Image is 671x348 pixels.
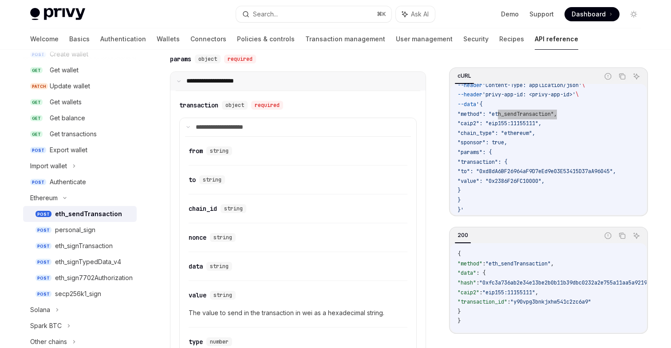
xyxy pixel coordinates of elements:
div: params [170,55,191,63]
div: Search... [253,9,278,20]
span: : [482,260,485,267]
span: "sponsor": true, [458,139,507,146]
span: "caip2" [458,289,479,296]
span: POST [36,211,51,217]
button: Report incorrect code [602,230,614,241]
span: }' [458,206,464,214]
span: } [458,308,461,315]
a: Welcome [30,28,59,50]
span: ⌘ K [377,11,386,18]
span: "data" [458,269,476,277]
span: } [458,187,461,194]
div: secp256k1_sign [55,289,101,299]
span: POST [36,243,51,249]
span: "value": "0x2386F26FC10000", [458,178,545,185]
span: { [458,250,461,257]
span: Ask AI [411,10,429,19]
div: eth_sendTransaction [55,209,122,219]
span: "caip2": "eip155:11155111", [458,120,541,127]
a: POSTeth_sign7702Authorization [23,270,137,286]
div: data [189,262,203,271]
div: Ethereum [30,193,58,203]
a: GETGet wallet [23,62,137,78]
span: "method" [458,260,482,267]
span: POST [30,147,46,154]
a: Basics [69,28,90,50]
a: PATCHUpdate wallet [23,78,137,94]
span: : [507,298,510,305]
span: "params": { [458,149,492,156]
a: Recipes [499,28,524,50]
span: POST [36,227,51,233]
div: Export wallet [50,145,87,155]
div: value [189,291,206,300]
span: GET [30,131,43,138]
span: "eth_sendTransaction" [485,260,551,267]
div: cURL [455,71,474,81]
div: Authenticate [50,177,86,187]
div: eth_signTransaction [55,241,113,251]
span: , [535,289,538,296]
div: type [189,337,203,346]
span: object [225,102,244,109]
div: Get balance [50,113,85,123]
span: } [458,317,461,324]
span: number [210,338,229,345]
span: : [479,289,482,296]
div: from [189,146,203,155]
span: string [203,176,221,183]
a: Support [529,10,554,19]
div: to [189,175,196,184]
a: POSTsecp256k1_sign [23,286,137,302]
button: Copy the contents from the code block [616,230,628,241]
a: API reference [535,28,578,50]
span: \ [582,82,585,89]
div: Get wallets [50,97,82,107]
a: Security [463,28,489,50]
span: POST [36,259,51,265]
a: POSTeth_signTransaction [23,238,137,254]
div: chain_id [189,204,217,213]
span: --header [458,91,482,98]
span: \ [576,91,579,98]
span: "transaction_id" [458,298,507,305]
div: Get transactions [50,129,97,139]
span: "method": "eth_sendTransaction", [458,111,557,118]
button: Copy the contents from the code block [616,71,628,82]
a: Policies & controls [237,28,295,50]
div: 200 [455,230,471,241]
span: : { [476,269,485,277]
div: transaction [179,101,218,110]
span: } [458,197,461,204]
a: GETGet wallets [23,94,137,110]
a: POSTExport wallet [23,142,137,158]
a: Dashboard [564,7,620,21]
div: Solana [30,304,50,315]
span: "chain_type": "ethereum", [458,130,535,137]
a: Transaction management [305,28,385,50]
span: object [198,55,217,63]
div: required [224,55,256,63]
a: Authentication [100,28,146,50]
button: Search...⌘K [236,6,391,22]
span: "to": "0xd8dA6BF26964aF9D7eEd9e03E53415D37aA96045", [458,168,616,175]
a: Wallets [157,28,180,50]
button: Ask AI [396,6,435,22]
span: string [213,234,232,241]
a: Demo [501,10,519,19]
span: string [224,205,243,212]
button: Ask AI [631,71,642,82]
span: Dashboard [572,10,606,19]
span: GET [30,99,43,106]
div: Get wallet [50,65,79,75]
span: --header [458,82,482,89]
a: User management [396,28,453,50]
button: Report incorrect code [602,71,614,82]
span: "y90vpg3bnkjxhw541c2zc6a9" [510,298,591,305]
span: 'Content-Type: application/json' [482,82,582,89]
span: string [210,263,229,270]
button: Toggle dark mode [627,7,641,21]
div: eth_sign7702Authorization [55,273,133,283]
a: Connectors [190,28,226,50]
div: Update wallet [50,81,90,91]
